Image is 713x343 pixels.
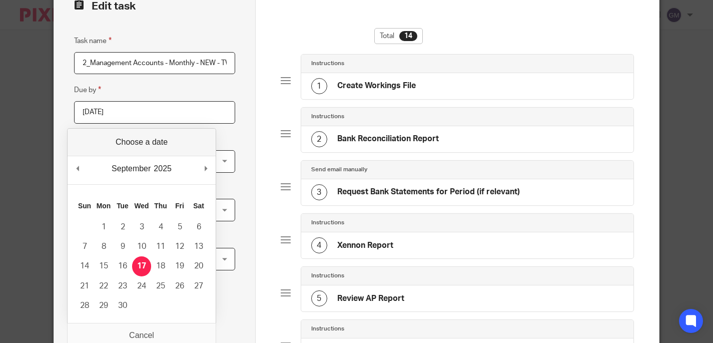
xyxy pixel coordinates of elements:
[311,325,344,333] h4: Instructions
[311,60,344,68] h4: Instructions
[201,161,211,176] button: Next Month
[170,217,189,237] button: 5
[189,276,208,296] button: 27
[154,202,167,210] abbr: Thursday
[94,276,113,296] button: 22
[311,113,344,121] h4: Instructions
[193,202,204,210] abbr: Saturday
[151,276,170,296] button: 25
[94,256,113,276] button: 15
[113,276,132,296] button: 23
[73,161,83,176] button: Previous Month
[94,217,113,237] button: 1
[151,217,170,237] button: 4
[189,217,208,237] button: 6
[311,184,327,200] div: 3
[399,31,417,41] div: 14
[78,202,91,210] abbr: Sunday
[170,256,189,276] button: 19
[189,237,208,256] button: 13
[113,237,132,256] button: 9
[113,217,132,237] button: 2
[75,276,94,296] button: 21
[151,256,170,276] button: 18
[337,293,404,304] h4: Review AP Report
[113,296,132,315] button: 30
[337,81,416,91] h4: Create Workings File
[152,161,173,176] div: 2025
[170,276,189,296] button: 26
[374,28,423,44] div: Total
[113,256,132,276] button: 16
[189,256,208,276] button: 20
[75,237,94,256] button: 7
[132,237,151,256] button: 10
[94,237,113,256] button: 8
[311,290,327,306] div: 5
[75,296,94,315] button: 28
[337,134,439,144] h4: Bank Reconciliation Report
[311,166,367,174] h4: Send email manually
[170,237,189,256] button: 12
[74,35,112,47] label: Task name
[132,256,151,276] button: 17
[74,101,235,124] input: Use the arrow keys to pick a date
[151,237,170,256] button: 11
[94,296,113,315] button: 29
[134,202,149,210] abbr: Wednesday
[311,219,344,227] h4: Instructions
[311,237,327,253] div: 4
[175,202,184,210] abbr: Friday
[337,240,393,251] h4: Xennon Report
[117,202,129,210] abbr: Tuesday
[337,187,520,197] h4: Request Bank Statements for Period (if relevant)
[311,272,344,280] h4: Instructions
[97,202,111,210] abbr: Monday
[74,84,101,96] label: Due by
[132,217,151,237] button: 3
[75,256,94,276] button: 14
[311,78,327,94] div: 1
[311,131,327,147] div: 2
[132,276,151,296] button: 24
[110,161,152,176] div: September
